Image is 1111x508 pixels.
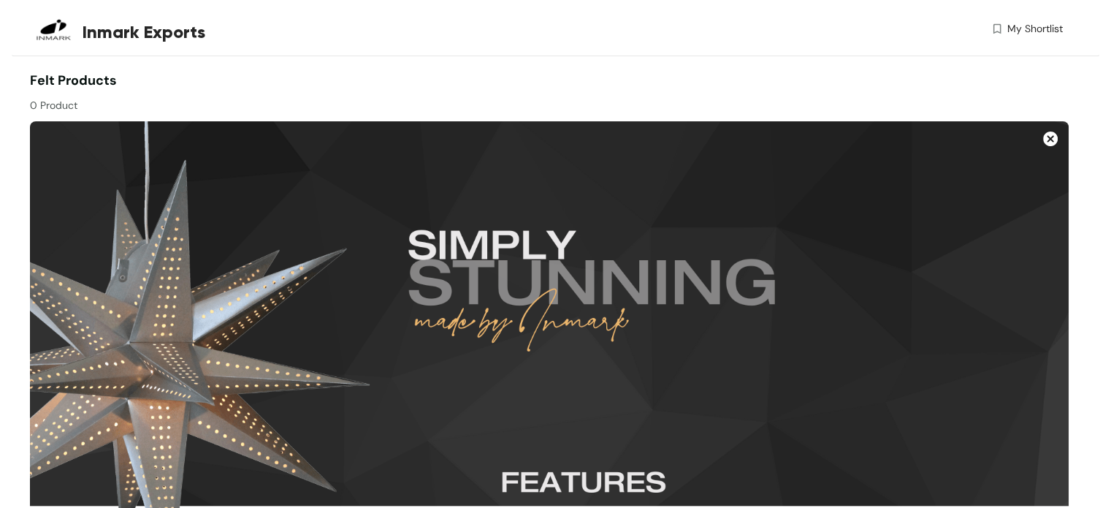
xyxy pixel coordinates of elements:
img: Close [1043,132,1058,146]
span: My Shortlist [1007,21,1063,37]
img: Buyer Portal [30,6,77,53]
img: wishlist [990,21,1004,37]
span: Felt Products [30,72,117,89]
span: Inmark Exports [83,19,205,45]
div: 0 Product [30,91,549,113]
